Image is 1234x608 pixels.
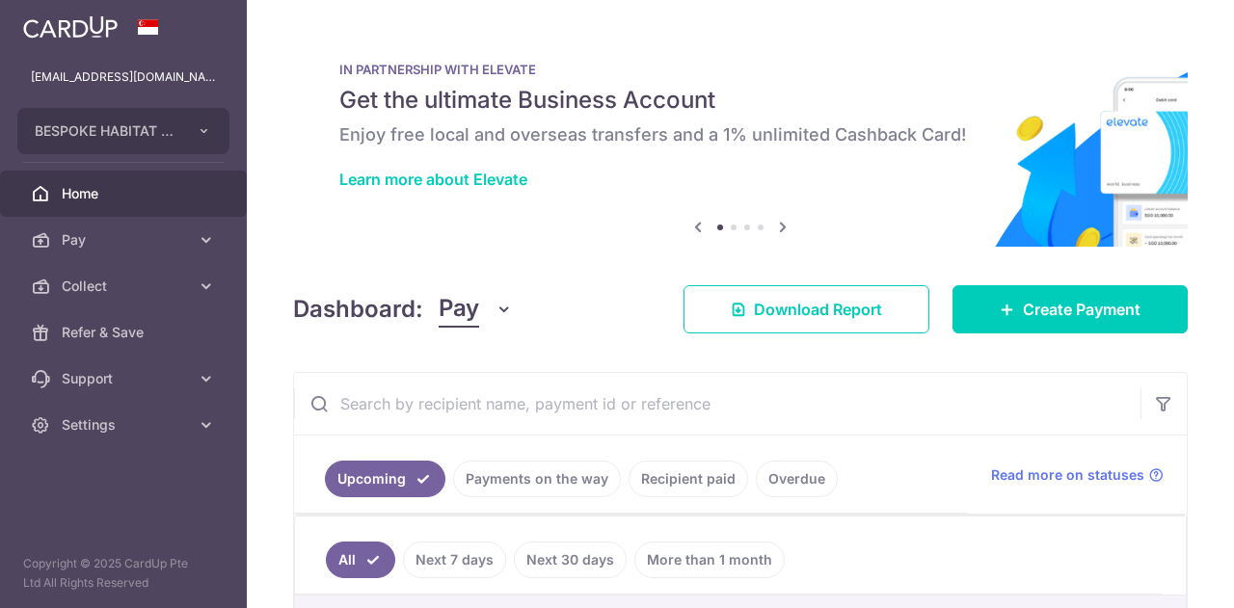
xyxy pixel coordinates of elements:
span: Settings [62,415,189,435]
h5: Get the ultimate Business Account [339,85,1141,116]
img: Renovation banner [293,31,1188,247]
a: Payments on the way [453,461,621,497]
span: Pay [62,230,189,250]
span: Create Payment [1023,298,1140,321]
h6: Enjoy free local and overseas transfers and a 1% unlimited Cashback Card! [339,123,1141,146]
input: Search by recipient name, payment id or reference [294,373,1140,435]
a: Overdue [756,461,838,497]
a: Read more on statuses [991,465,1164,485]
span: Home [62,184,189,203]
a: More than 1 month [634,542,785,578]
img: CardUp [23,15,118,39]
a: Next 30 days [514,542,627,578]
a: Recipient paid [629,461,748,497]
button: Pay [439,291,513,328]
span: Download Report [754,298,882,321]
a: Learn more about Elevate [339,170,527,189]
span: Support [62,369,189,388]
span: Refer & Save [62,323,189,342]
a: Download Report [684,285,929,333]
span: Collect [62,277,189,296]
a: Create Payment [952,285,1188,333]
p: IN PARTNERSHIP WITH ELEVATE [339,62,1141,77]
span: Read more on statuses [991,465,1144,485]
button: BESPOKE HABITAT B43KX PTE. LTD. [17,108,229,154]
span: BESPOKE HABITAT B43KX PTE. LTD. [35,121,177,141]
a: All [326,542,395,578]
span: Pay [439,291,479,328]
h4: Dashboard: [293,292,423,327]
p: [EMAIL_ADDRESS][DOMAIN_NAME] [31,67,216,87]
a: Upcoming [325,461,445,497]
a: Next 7 days [403,542,506,578]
